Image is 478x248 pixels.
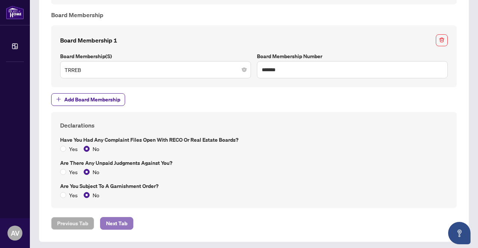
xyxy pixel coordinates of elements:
[51,10,457,19] h4: Board Membership
[60,121,448,130] h4: Declarations
[66,145,81,153] span: Yes
[448,222,471,244] button: Open asap
[66,191,81,199] span: Yes
[60,159,448,167] label: Are there any unpaid judgments against you?
[90,191,102,199] span: No
[90,168,102,176] span: No
[56,97,61,102] span: plus
[66,168,81,176] span: Yes
[65,63,246,77] span: TRREB
[242,68,246,72] span: close-circle
[51,217,94,230] button: Previous Tab
[60,136,448,144] label: Have you had any complaint files open with RECO or Real Estate Boards?
[6,6,24,19] img: logo
[90,145,102,153] span: No
[257,52,448,60] label: Board Membership Number
[51,93,125,106] button: Add Board Membership
[60,52,251,60] label: Board Membership(s)
[60,182,448,190] label: Are you subject to a Garnishment Order?
[11,228,19,238] span: AV
[60,36,117,45] h4: Board Membership 1
[106,217,127,229] span: Next Tab
[100,217,133,230] button: Next Tab
[64,94,120,106] span: Add Board Membership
